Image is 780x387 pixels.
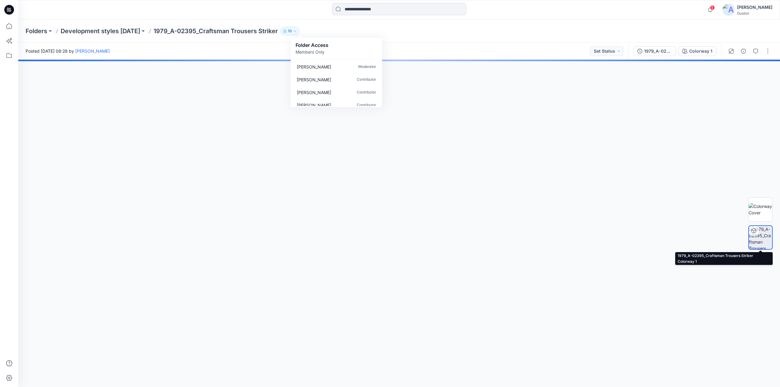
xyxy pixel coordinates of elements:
p: 10 [288,28,292,34]
p: Rose-Marie Nasstrom [297,76,331,83]
img: avatar [722,4,735,16]
div: Guston [737,11,772,16]
a: Folders [26,27,47,35]
img: 1979_A-02395_Craftsman Trousers Striker Colorway 1 [749,226,772,249]
a: [PERSON_NAME]Contributor [292,99,381,111]
p: Moderator [358,64,376,70]
a: [PERSON_NAME] [75,48,110,54]
p: Nadeesha Yapa [297,89,331,96]
button: Colorway 1 [679,46,716,56]
div: 1979_A-02395_Craftsman Trousers Striker [644,48,672,55]
p: Folder Access [296,41,328,49]
a: Development styles [DATE] [61,27,140,35]
button: 10 [280,27,300,35]
span: 5 [710,5,715,10]
p: Contributor [357,76,376,83]
p: 1979_A-02395_Craftsman Trousers Striker [154,27,278,35]
button: Details [739,46,748,56]
a: [PERSON_NAME]Contributor [292,86,381,99]
span: Posted [DATE] 08:28 by [26,48,110,54]
img: Colorway Cover [749,203,772,216]
p: Members Only [296,49,328,55]
div: Colorway 1 [689,48,712,55]
button: 1979_A-02395_Craftsman Trousers Striker [633,46,676,56]
p: Lise Blomqvist [297,64,331,70]
div: [PERSON_NAME] [737,4,772,11]
a: [PERSON_NAME]Contributor [292,73,381,86]
p: Gayan Sandaruwan [297,102,331,108]
a: [PERSON_NAME]Moderator [292,60,381,73]
p: Contributor [357,89,376,96]
p: Contributor [357,102,376,108]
